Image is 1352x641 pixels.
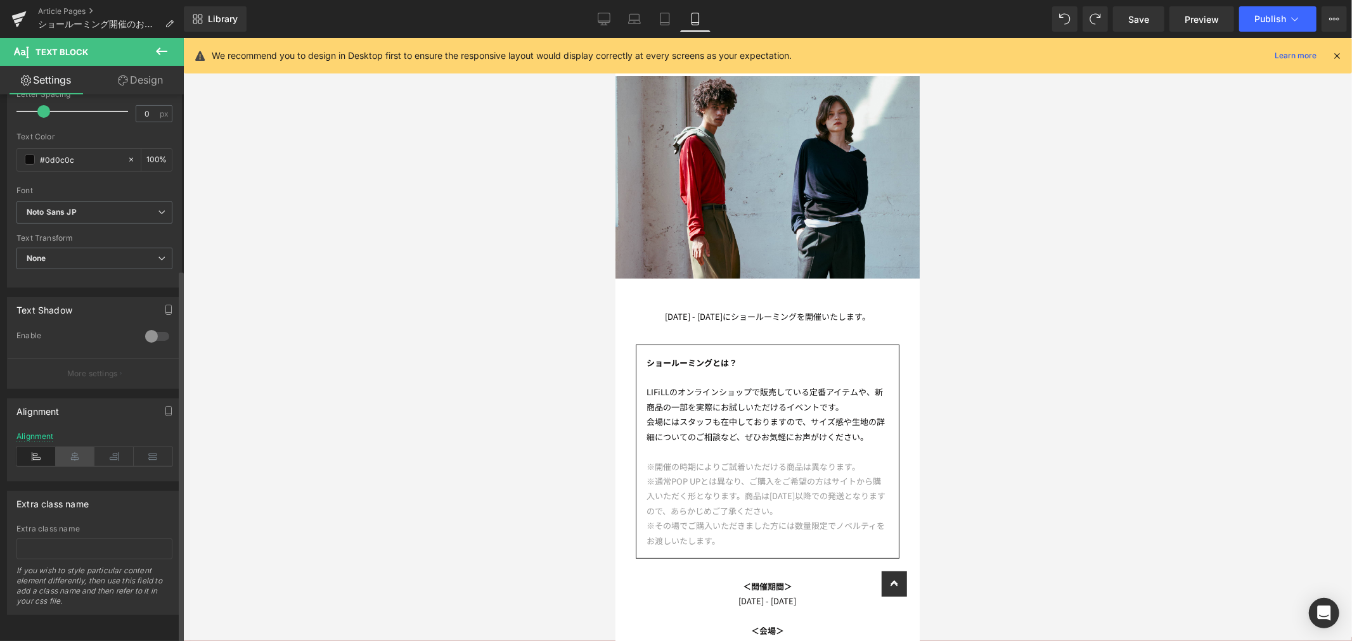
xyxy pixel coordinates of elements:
span: Text Block [35,47,88,57]
p: [DATE] - [DATE] [10,555,294,570]
div: Text Transform [16,234,172,243]
span: Library [208,13,238,25]
span: ショールーミング開催のお知らせ [38,19,160,29]
button: More settings [8,359,181,388]
div: Alignment [16,432,54,441]
input: Color [40,153,121,167]
span: ※その場でご購入いただきました方には数量限定でノベルティをお渡しいたします。 [31,481,269,508]
div: Text Color [16,132,172,141]
a: Preview [1169,6,1234,32]
b: None [27,253,46,263]
span: ※通常POP UPとは異なり、ご購入をご希望の方はサイトから購入いただく形となります。商品は[DATE]以降での発送となりますので、あらかじめご了承ください。 [31,437,270,479]
div: % [141,149,172,171]
span: Preview [1185,13,1219,26]
button: Redo [1083,6,1108,32]
a: Article Pages [38,6,184,16]
div: Extra class name [16,524,172,533]
a: Mobile [680,6,711,32]
a: Learn more [1270,48,1322,63]
div: Extra class name [16,492,89,509]
div: Enable [16,331,132,344]
p: More settings [67,368,118,379]
button: Publish [1239,6,1317,32]
strong: ショールーミングとは？ [31,319,122,331]
span: Save [1128,13,1149,26]
strong: ＜開催期間＞ [127,542,177,554]
a: Tablet [650,6,680,32]
div: Alignment [16,399,60,417]
i: Noto Sans JP [27,207,77,218]
a: Desktop [589,6,619,32]
strong: ＜会場＞ [136,587,169,599]
p: [DATE] - [DATE]にショールーミングを開催いたします。 [10,271,294,286]
button: More [1322,6,1347,32]
a: Design [94,66,186,94]
a: New Library [184,6,247,32]
span: px [160,110,171,118]
a: Laptop [619,6,650,32]
div: Text Shadow [16,298,72,315]
div: Font [16,186,172,195]
div: If you wish to style particular content element differently, then use this field to add a class n... [16,566,172,614]
button: Undo [1052,6,1078,32]
span: Publish [1254,14,1286,24]
p: We recommend you to design in Desktop first to ensure the responsive layout would display correct... [212,49,792,63]
p: 会場にはスタッフも在中しておりますので、サイズ感や生地の詳細についてのご相談など、ぜひお気軽にお声がけください。 [31,376,273,406]
span: ※開催の時期によりご試着いただける商品は異なります。 [31,422,245,435]
p: 〒150-0001 [10,600,294,615]
div: Open Intercom Messenger [1309,598,1339,628]
p: LIFiLLのオンラインショップで販売している定番アイテムや、新商品の一部を実際にお試しいただけるイベントです。 [31,346,273,376]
